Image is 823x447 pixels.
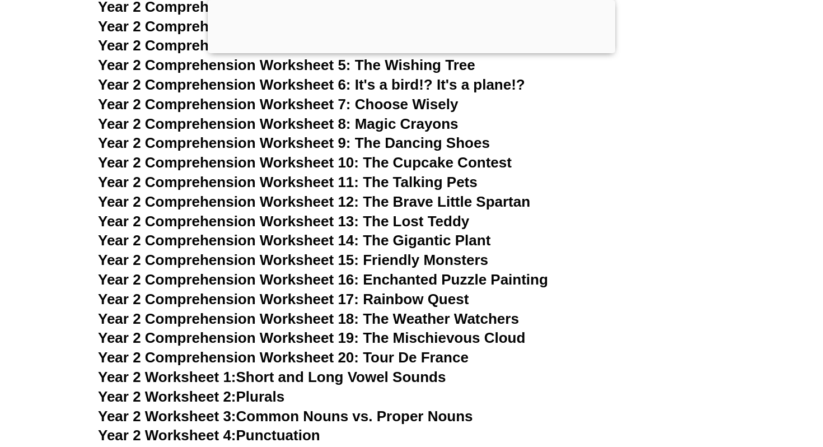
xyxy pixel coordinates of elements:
span: Choose Wisely [355,96,459,113]
span: Year 2 Worksheet 3: [98,408,236,425]
span: Year 2 Worksheet 1: [98,369,236,385]
a: Year 2 Worksheet 3:Common Nouns vs. Proper Nouns [98,408,473,425]
a: Year 2 Comprehension Worksheet 12: The Brave Little Spartan [98,193,530,210]
a: Year 2 Comprehension Worksheet 20: Tour De France [98,349,469,366]
span: Year 2 Comprehension Worksheet 5: [98,57,351,73]
a: Year 2 Comprehension Worksheet 5: The Wishing Tree [98,57,475,73]
span: The Wishing Tree [355,57,475,73]
a: Year 2 Comprehension Worksheet 4: Astronaut Adventures [98,37,507,54]
a: Year 2 Comprehension Worksheet 7: Choose Wisely [98,96,458,113]
a: Year 2 Comprehension Worksheet 14: The Gigantic Plant [98,232,490,249]
a: Year 2 Comprehension Worksheet 17: Rainbow Quest [98,291,469,308]
a: Year 2 Worksheet 2:Plurals [98,388,284,405]
a: Year 2 Comprehension Worksheet 18: The Weather Watchers [98,310,519,327]
a: Year 2 Comprehension Worksheet 19: The Mischievous Cloud [98,329,525,346]
a: Year 2 Comprehension Worksheet 13: The Lost Teddy [98,213,469,230]
a: Year 2 Comprehension Worksheet 10: The Cupcake Contest [98,154,512,171]
a: Year 2 Worksheet 1:Short and Long Vowel Sounds [98,369,446,385]
a: Year 2 Comprehension Worksheet 9: The Dancing Shoes [98,134,490,151]
span: Year 2 Comprehension Worksheet 3: [98,18,351,35]
a: Year 2 Comprehension Worksheet 3: Adventures in [GEOGRAPHIC_DATA] [98,18,611,35]
span: Year 2 Worksheet 4: [98,427,236,444]
span: Year 2 Comprehension Worksheet 4: [98,37,351,54]
a: Year 2 Comprehension Worksheet 8: Magic Crayons [98,115,459,132]
a: Year 2 Worksheet 4:Punctuation [98,427,320,444]
span: Year 2 Worksheet 2: [98,388,236,405]
span: Year 2 Comprehension Worksheet 7: [98,96,351,113]
a: Year 2 Comprehension Worksheet 11: The Talking Pets [98,174,478,190]
iframe: Chat Widget [631,320,823,447]
a: Year 2 Comprehension Worksheet 15: Friendly Monsters [98,252,488,268]
a: Year 2 Comprehension Worksheet 6: It's a bird!? It's a plane!? [98,76,525,93]
a: Year 2 Comprehension Worksheet 16: Enchanted Puzzle Painting [98,271,548,288]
